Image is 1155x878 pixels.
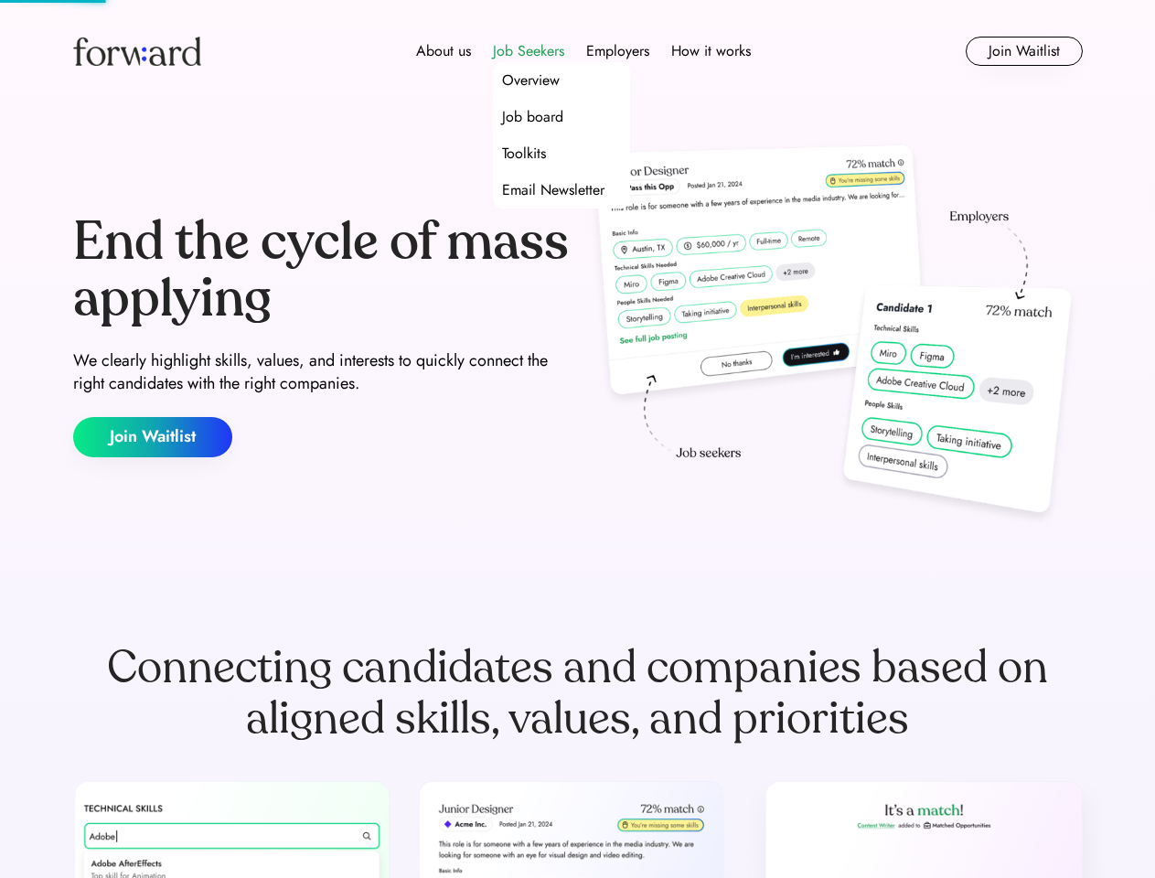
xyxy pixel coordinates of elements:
[585,139,1083,532] img: hero-image.png
[502,143,546,165] div: Toolkits
[671,40,751,62] div: How it works
[493,40,564,62] div: Job Seekers
[73,349,571,395] div: We clearly highlight skills, values, and interests to quickly connect the right candidates with t...
[73,214,571,327] div: End the cycle of mass applying
[502,106,563,128] div: Job board
[73,37,201,66] img: Forward logo
[502,179,604,201] div: Email Newsletter
[586,40,649,62] div: Employers
[416,40,471,62] div: About us
[966,37,1083,66] button: Join Waitlist
[73,642,1083,744] div: Connecting candidates and companies based on aligned skills, values, and priorities
[502,70,560,91] div: Overview
[73,417,232,457] button: Join Waitlist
